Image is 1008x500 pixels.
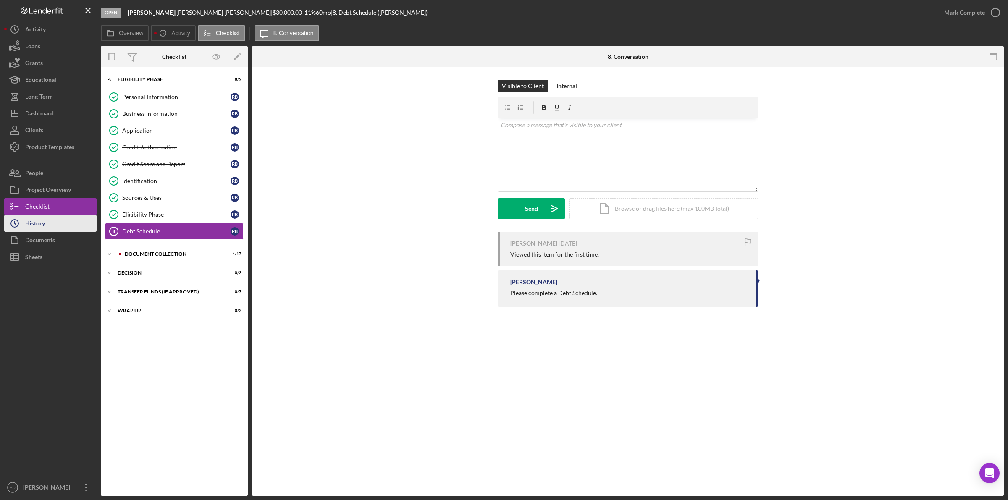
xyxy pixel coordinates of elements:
[273,30,314,37] label: 8. Conversation
[122,110,231,117] div: Business Information
[4,105,97,122] button: Dashboard
[4,215,97,232] button: History
[105,89,244,105] a: Personal InformationRB
[4,181,97,198] button: Project Overview
[25,165,43,183] div: People
[122,194,231,201] div: Sources & Uses
[216,30,240,37] label: Checklist
[128,9,175,16] b: [PERSON_NAME]
[4,122,97,139] button: Clients
[331,9,428,16] div: | 8. Debt Schedule ([PERSON_NAME])
[118,289,220,294] div: Transfer Funds (If Approved)
[231,93,239,101] div: R B
[25,122,43,141] div: Clients
[128,9,176,16] div: |
[316,9,331,16] div: 60 mo
[105,139,244,156] a: Credit AuthorizationRB
[25,139,74,157] div: Product Templates
[25,249,42,267] div: Sheets
[25,71,56,90] div: Educational
[4,165,97,181] button: People
[176,9,273,16] div: [PERSON_NAME] [PERSON_NAME] |
[231,110,239,118] div: R B
[119,30,143,37] label: Overview
[231,210,239,219] div: R B
[510,251,599,258] div: Viewed this item for the first time.
[556,80,577,92] div: Internal
[231,177,239,185] div: R B
[105,156,244,173] a: Credit Score and ReportRB
[273,9,304,16] div: $30,000.00
[25,38,40,57] div: Loans
[171,30,190,37] label: Activity
[4,21,97,38] button: Activity
[105,223,244,240] a: 8Debt ScheduleRB
[122,144,231,151] div: Credit Authorization
[118,270,220,275] div: Decision
[4,55,97,71] button: Grants
[118,308,220,313] div: Wrap Up
[125,251,220,257] div: Document Collection
[113,229,115,234] tspan: 8
[4,479,97,496] button: AD[PERSON_NAME]
[105,105,244,122] a: Business InformationRB
[4,38,97,55] button: Loans
[198,25,245,41] button: Checklist
[4,139,97,155] button: Product Templates
[608,53,648,60] div: 8. Conversation
[122,94,231,100] div: Personal Information
[552,80,581,92] button: Internal
[498,198,565,219] button: Send
[4,198,97,215] button: Checklist
[226,77,241,82] div: 8 / 9
[25,55,43,73] div: Grants
[105,206,244,223] a: Eligibility PhaseRB
[525,198,538,219] div: Send
[25,21,46,40] div: Activity
[162,53,186,60] div: Checklist
[510,240,557,247] div: [PERSON_NAME]
[25,105,54,124] div: Dashboard
[105,122,244,139] a: ApplicationRB
[226,289,241,294] div: 0 / 7
[510,290,597,296] div: Please complete a Debt Schedule.
[4,71,97,88] button: Educational
[122,178,231,184] div: Identification
[122,127,231,134] div: Application
[101,25,149,41] button: Overview
[21,479,76,498] div: [PERSON_NAME]
[151,25,195,41] button: Activity
[231,194,239,202] div: R B
[4,249,97,265] button: Sheets
[944,4,985,21] div: Mark Complete
[226,270,241,275] div: 0 / 3
[231,160,239,168] div: R B
[255,25,319,41] button: 8. Conversation
[122,161,231,168] div: Credit Score and Report
[101,8,121,18] div: Open
[936,4,1004,21] button: Mark Complete
[25,198,50,217] div: Checklist
[25,232,55,251] div: Documents
[231,126,239,135] div: R B
[304,9,316,16] div: 11 %
[979,463,1000,483] div: Open Intercom Messenger
[559,240,577,247] time: 2025-08-14 23:25
[4,88,97,105] button: Long-Term
[105,189,244,206] a: Sources & UsesRB
[502,80,544,92] div: Visible to Client
[4,232,97,249] button: Documents
[25,181,71,200] div: Project Overview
